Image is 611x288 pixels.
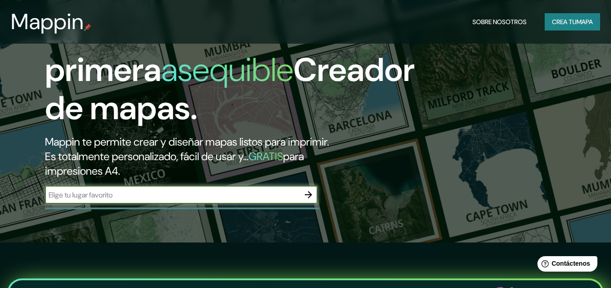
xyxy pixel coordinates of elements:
font: Sobre nosotros [472,18,527,26]
font: mapa [576,18,593,26]
font: Mappin [11,7,84,36]
font: La primera [45,10,161,91]
font: asequible [161,49,293,91]
font: GRATIS [248,149,283,163]
button: Sobre nosotros [469,13,530,30]
input: Elige tu lugar favorito [45,190,299,200]
iframe: Lanzador de widgets de ayuda [530,253,601,278]
font: Creador de mapas. [45,49,415,129]
font: para impresiones A4. [45,149,304,178]
font: Crea tu [552,18,576,26]
button: Crea tumapa [545,13,600,30]
img: pin de mapeo [84,24,91,31]
font: Mappin te permite crear y diseñar mapas listos para imprimir. [45,135,329,149]
font: Es totalmente personalizado, fácil de usar y... [45,149,248,163]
